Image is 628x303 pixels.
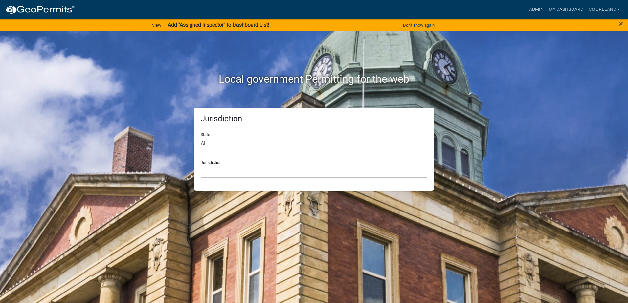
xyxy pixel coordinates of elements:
[527,3,546,16] a: Admin
[400,20,437,30] button: Don't show again
[149,20,164,30] a: View
[619,20,623,28] button: Close
[168,22,269,28] strong: Add "Assigned Inspector" to Dashboard List!
[586,3,623,16] a: cmoreland
[619,19,623,28] span: ×
[201,114,427,124] h5: Jurisdiction
[546,3,586,16] a: My Dashboard
[132,73,496,85] h2: Local government Permitting for the web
